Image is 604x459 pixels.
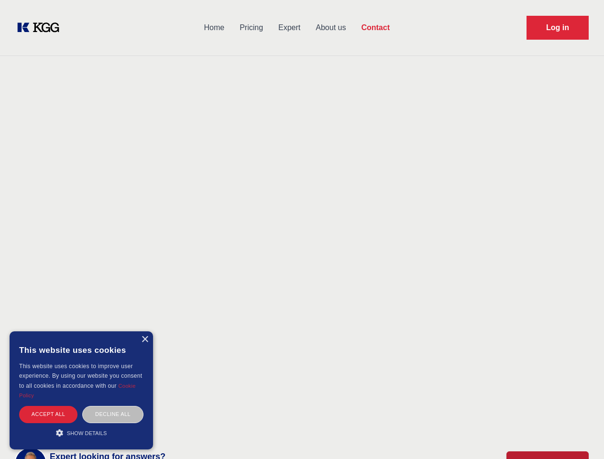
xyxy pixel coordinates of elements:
[38,322,133,334] a: @knowledgegategroup
[232,15,271,40] a: Pricing
[254,413,539,437] button: Let's talk
[11,127,593,139] p: Any questions or remarks? Just write us a message and we will get back to you as soon as possible!
[141,336,148,343] div: Close
[281,387,511,399] p: By selecting this, you agree to the and .
[19,363,142,389] span: This website uses cookies to improve user experience. By using our website you consent to all coo...
[82,406,143,423] div: Decline all
[527,16,589,40] a: Request Demo
[398,389,446,397] a: Privacy Policy
[556,413,604,459] iframe: Chat Widget
[38,227,226,238] p: We would love to hear from you.
[19,428,143,437] div: Show details
[405,169,539,179] label: Last Name*
[55,305,185,317] a: [EMAIL_ADDRESS][DOMAIN_NAME]
[55,288,124,299] a: [PHONE_NUMBER]
[38,253,226,265] p: [PERSON_NAME][STREET_ADDRESS],
[281,256,324,266] div: I am an expert
[353,15,397,40] a: Contact
[67,430,107,436] span: Show details
[254,212,539,222] label: Email*
[38,204,226,221] h2: Contact Information
[19,406,77,423] div: Accept all
[405,278,539,288] label: Organization*
[196,15,232,40] a: Home
[254,321,539,331] label: Message
[271,15,308,40] a: Expert
[254,169,389,179] label: First Name*
[19,339,143,361] div: This website uses cookies
[15,20,67,35] a: KOL Knowledge Platform: Talk to Key External Experts (KEE)
[254,278,389,288] label: Phone Number*
[462,389,509,397] a: Cookie Policy
[38,265,226,276] p: [GEOGRAPHIC_DATA], [GEOGRAPHIC_DATA]
[19,383,136,398] a: Cookie Policy
[308,15,353,40] a: About us
[11,100,593,120] h2: Contact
